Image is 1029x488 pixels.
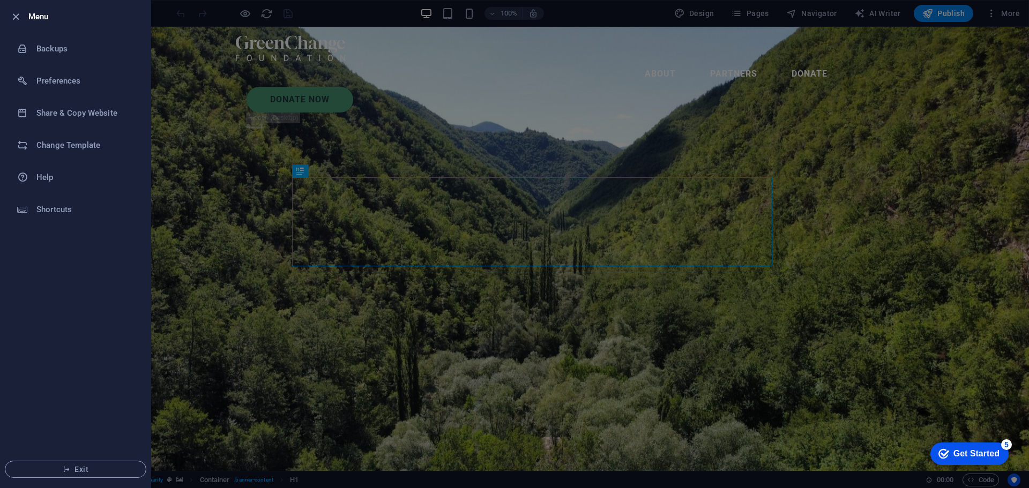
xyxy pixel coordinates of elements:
div: Get Started [32,12,78,21]
div: Get Started 5 items remaining, 0% complete [9,5,87,28]
div: 5 [79,2,90,13]
h6: Menu [28,10,142,23]
h6: Change Template [36,139,136,152]
a: Help [1,161,151,193]
h6: Help [36,171,136,184]
h6: Share & Copy Website [36,107,136,119]
h6: Preferences [36,74,136,87]
span: Exit [14,465,137,474]
h6: Backups [36,42,136,55]
button: Exit [5,461,146,478]
h6: Shortcuts [36,203,136,216]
